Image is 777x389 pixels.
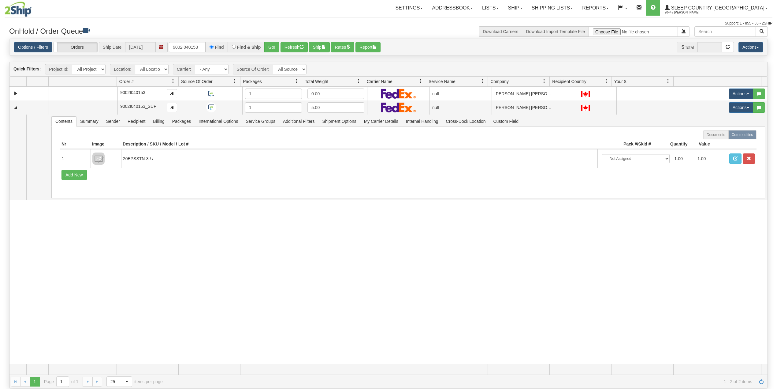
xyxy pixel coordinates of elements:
label: Commodities [728,130,757,139]
span: 9002I040153_SUP [120,104,156,109]
input: Search [694,26,756,37]
span: Additional Filters [279,116,318,126]
span: My Carrier Details [360,116,402,126]
span: Summary [76,116,102,126]
img: 8DAB37Fk3hKpn3AAAAAElFTkSuQmCC [92,153,105,165]
img: CA [581,105,590,111]
span: 1 - 2 of 2 items [171,379,752,384]
a: Collapse [12,104,20,111]
label: Orders [54,42,97,52]
span: Internal Handling [402,116,442,126]
input: Import [589,26,678,37]
span: Source Of Order [181,78,213,85]
a: Recipient Country filter column settings [601,76,612,86]
span: Page 1 [30,377,39,387]
span: Page sizes drop down [106,376,132,387]
span: 9002I040153 [120,90,145,95]
span: Order # [119,78,134,85]
span: 25 [110,379,118,385]
a: Options / Filters [14,42,52,52]
span: Packages [243,78,262,85]
button: Actions [729,89,753,99]
span: Billing [149,116,168,126]
img: FedEx Express® [381,89,416,99]
button: Refresh [281,42,308,52]
span: Service Name [429,78,455,85]
label: Find & Ship [237,45,261,49]
td: null [429,100,492,114]
span: Carrier Name [367,78,392,85]
span: Sender [102,116,124,126]
input: Page 1 [57,377,69,387]
span: Service Groups [242,116,279,126]
span: Sleep Country [GEOGRAPHIC_DATA] [670,5,764,10]
button: Actions [729,102,753,113]
img: API [206,89,216,99]
label: Find [215,45,224,49]
div: grid toolbar [9,62,768,77]
button: Rates [331,42,355,52]
th: Nr [60,139,91,149]
button: Add New [61,170,87,180]
span: select [122,377,132,387]
a: Download Carriers [483,29,518,34]
a: Settings [391,0,427,16]
a: Lists [478,0,503,16]
th: Pack #/Skid # [597,139,652,149]
a: Ship [503,0,527,16]
span: Shipment Options [318,116,360,126]
td: 20EPSSTN-3 / / [121,149,597,168]
img: logo2044.jpg [5,2,32,17]
img: CA [581,91,590,97]
th: Value [689,139,720,149]
span: 2044 / [PERSON_NAME] [665,9,711,16]
button: Report [355,42,381,52]
iframe: chat widget [763,163,776,226]
button: Ship [309,42,330,52]
td: 1.00 [695,152,718,166]
a: Total Weight filter column settings [354,76,364,86]
img: FedEx Express® [381,102,416,112]
button: Search [756,26,768,37]
a: Addressbook [427,0,478,16]
span: Location: [110,64,135,74]
button: Copy to clipboard [167,89,177,98]
label: Documents [703,130,729,139]
a: Order # filter column settings [168,76,178,86]
span: Total Weight [305,78,328,85]
a: Service Name filter column settings [477,76,488,86]
a: Reports [578,0,613,16]
span: Cross-Dock Location [442,116,489,126]
button: Go! [264,42,279,52]
td: [PERSON_NAME] [PERSON_NAME] [492,100,554,114]
span: Your $ [614,78,626,85]
span: Company [490,78,509,85]
h3: OnHold / Order Queue [9,26,384,35]
span: Project Id: [45,64,72,74]
td: 1 [60,149,91,168]
th: Image [91,139,121,149]
span: Source Of Order: [233,64,273,74]
span: Total [677,42,698,52]
td: null [429,87,492,100]
th: Quantity [652,139,689,149]
th: Description / SKU / Model / Lot # [121,139,597,149]
img: API [206,102,216,112]
span: Contents [52,116,76,126]
td: [PERSON_NAME] [PERSON_NAME] [492,87,554,100]
div: Support: 1 - 855 - 55 - 2SHIP [5,21,772,26]
span: Recipient [124,116,149,126]
td: 1.00 [672,152,695,166]
span: items per page [106,376,163,387]
a: Source Of Order filter column settings [230,76,240,86]
button: Copy to clipboard [167,103,177,112]
a: Refresh [757,377,766,387]
a: Company filter column settings [539,76,549,86]
button: Actions [738,42,763,52]
a: Download Import Template File [526,29,585,34]
span: Carrier: [173,64,195,74]
span: Ship Date [99,42,125,52]
span: Recipient Country [552,78,586,85]
span: International Options [195,116,242,126]
label: Quick Filters: [13,66,41,72]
